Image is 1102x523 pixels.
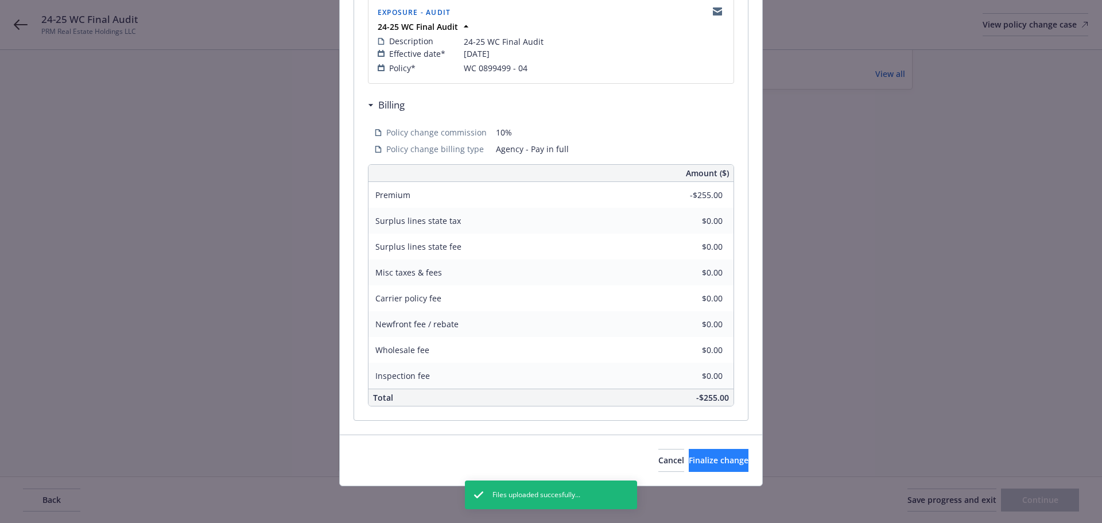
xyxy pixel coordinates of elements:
span: Amount ($) [686,167,729,179]
span: Policy change commission [386,126,487,138]
span: Exposure - Audit [378,7,451,17]
strong: 24-25 WC Final Audit [378,21,458,32]
span: -$255.00 [696,392,729,403]
span: Premium [375,189,410,200]
div: Billing [368,98,405,113]
h3: Billing [378,98,405,113]
a: copyLogging [711,5,724,18]
span: Wholesale fee [375,344,429,355]
input: 0.00 [655,264,730,281]
input: 0.00 [655,238,730,255]
input: 0.00 [655,290,730,307]
input: 0.00 [655,342,730,359]
span: [DATE] [464,48,490,60]
span: Inspection fee [375,370,430,381]
span: Newfront fee / rebate [375,319,459,330]
input: 0.00 [655,367,730,385]
span: Policy* [389,62,416,74]
span: Agency - Pay in full [496,143,727,155]
span: Misc taxes & fees [375,267,442,278]
span: 24-25 WC Final Audit [464,36,544,48]
span: Files uploaded succesfully... [492,490,580,500]
input: 0.00 [655,316,730,333]
button: Finalize change [689,449,748,472]
span: Effective date* [389,48,445,60]
span: Finalize change [689,455,748,466]
span: Surplus lines state fee [375,241,461,252]
input: 0.00 [655,187,730,204]
span: Carrier policy fee [375,293,441,304]
span: WC 0899499 - 04 [464,62,527,74]
input: 0.00 [655,212,730,230]
span: Policy change billing type [386,143,484,155]
span: Total [373,392,393,403]
button: Cancel [658,449,684,472]
span: Cancel [658,455,684,466]
span: Surplus lines state tax [375,215,461,226]
span: 10% [496,126,727,138]
span: Description [389,35,433,47]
